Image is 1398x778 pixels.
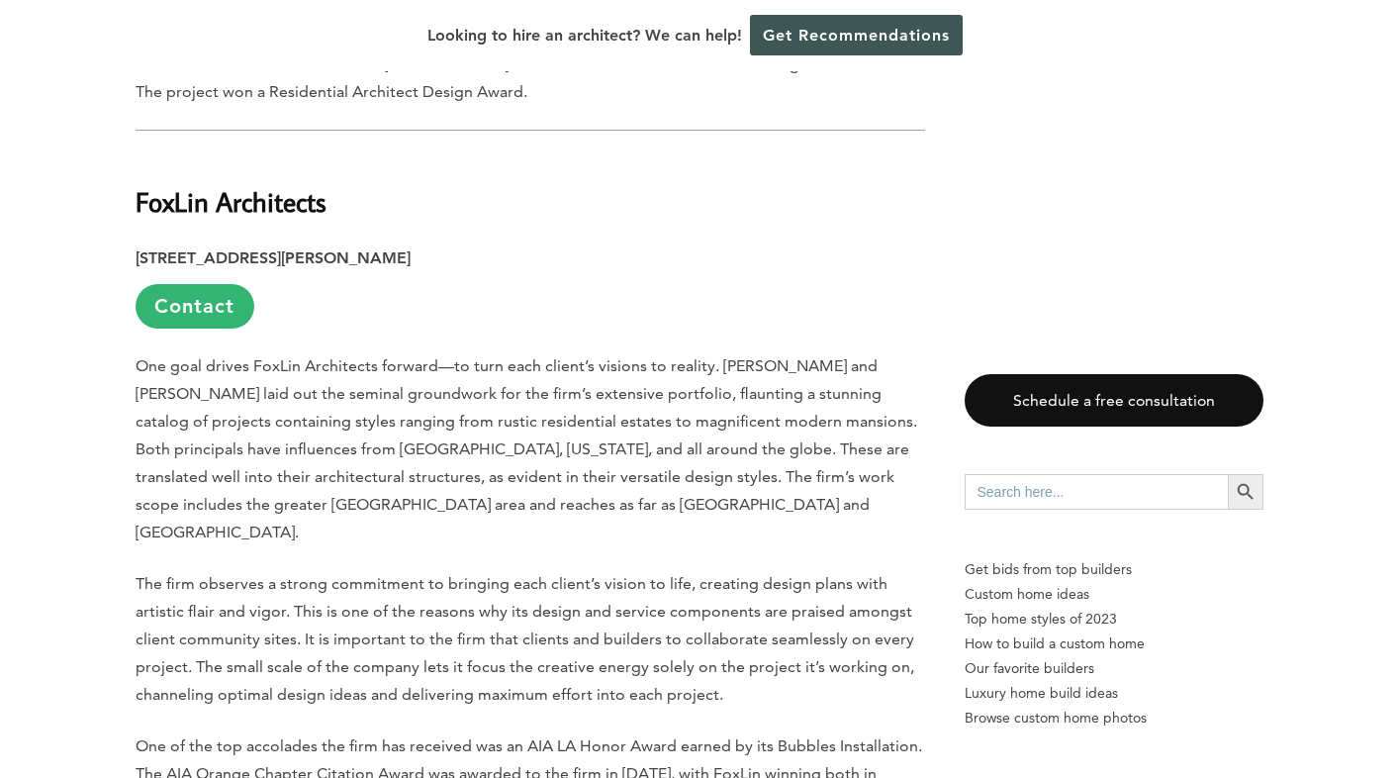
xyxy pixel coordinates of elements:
[750,15,963,55] a: Get Recommendations
[965,582,1263,607] a: Custom home ideas
[136,570,925,709] p: The firm observes a strong commitment to bringing each client’s vision to life, creating design p...
[965,632,1263,656] a: How to build a custom home
[965,706,1263,730] a: Browse custom home photos
[965,474,1228,510] input: Search here...
[136,352,925,546] p: One goal drives FoxLin Architects forward—to turn each client’s visions to reality. [PERSON_NAME]...
[136,248,411,267] strong: [STREET_ADDRESS][PERSON_NAME]
[1018,635,1374,754] iframe: Drift Widget Chat Controller
[965,681,1263,706] a: Luxury home build ideas
[136,284,254,329] a: Contact
[965,557,1263,582] p: Get bids from top builders
[965,374,1263,427] a: Schedule a free consultation
[136,154,925,223] h2: FoxLin Architects
[965,607,1263,632] a: Top home styles of 2023
[1235,481,1257,503] svg: Search
[965,656,1263,681] a: Our favorite builders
